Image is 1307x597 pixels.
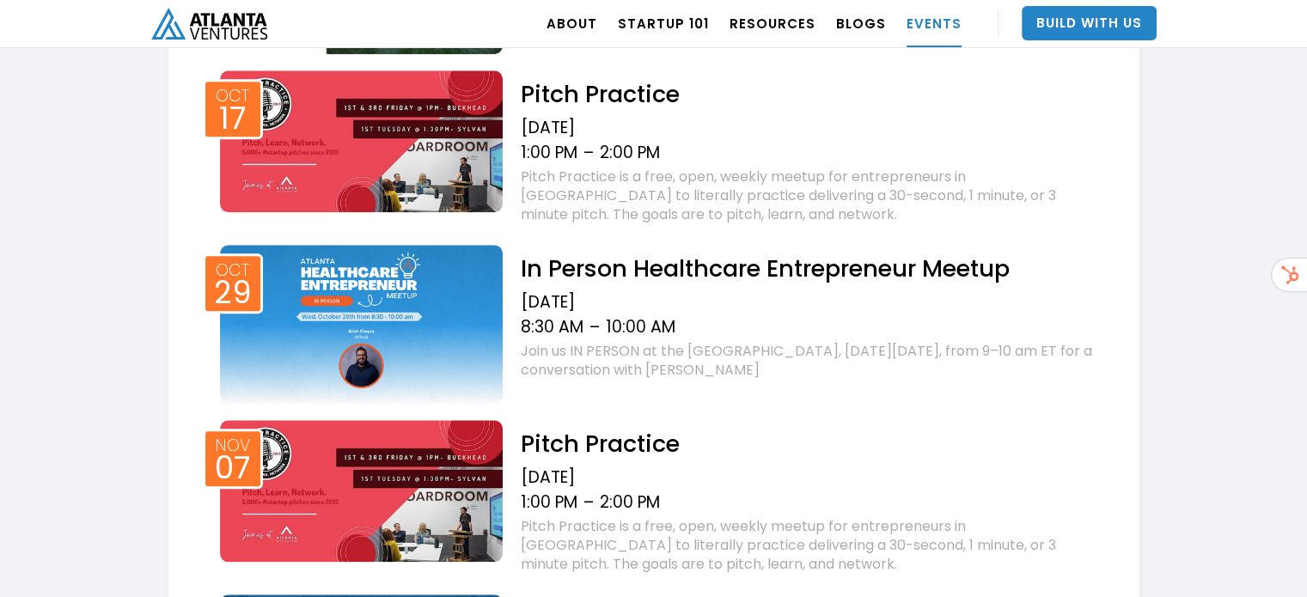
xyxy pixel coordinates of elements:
[1022,6,1157,40] a: Build With Us
[214,280,252,306] div: 29
[219,106,246,131] div: 17
[211,241,1096,404] a: Event thumbOct29In Person Healthcare Entrepreneur Meetup[DATE]8:30 AM–10:00 AMJoin us IN PERSON a...
[599,492,659,513] div: 2:00 PM
[520,168,1096,224] div: Pitch Practice is a free, open, weekly meetup for entrepreneurs in [GEOGRAPHIC_DATA] to literally...
[520,467,1096,488] div: [DATE]
[215,455,250,481] div: 07
[216,88,249,104] div: Oct
[583,143,593,163] div: –
[520,143,577,163] div: 1:00 PM
[520,317,583,338] div: 8:30 AM
[599,143,659,163] div: 2:00 PM
[520,429,1096,459] h2: Pitch Practice
[520,517,1096,574] div: Pitch Practice is a free, open, weekly meetup for entrepreneurs in [GEOGRAPHIC_DATA] to literally...
[520,79,1096,109] h2: Pitch Practice
[220,70,504,212] img: Event thumb
[589,317,599,338] div: –
[520,253,1096,283] h2: In Person Healthcare Entrepreneur Meetup
[220,245,504,404] img: Event thumb
[520,492,577,513] div: 1:00 PM
[520,292,1096,313] div: [DATE]
[216,262,249,278] div: Oct
[520,342,1096,380] div: Join us IN PERSON at the [GEOGRAPHIC_DATA], [DATE][DATE], from 9–10 am ET for a conversation with...
[605,317,675,338] div: 10:00 AM
[583,492,593,513] div: –
[220,420,504,562] img: Event thumb
[211,416,1096,578] a: Event thumbNov07Pitch Practice[DATE]1:00 PM–2:00 PMPitch Practice is a free, open, weekly meetup ...
[211,66,1096,228] a: Event thumbOct17Pitch Practice[DATE]1:00 PM–2:00 PMPitch Practice is a free, open, weekly meetup ...
[216,437,250,454] div: Nov
[520,118,1096,138] div: [DATE]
